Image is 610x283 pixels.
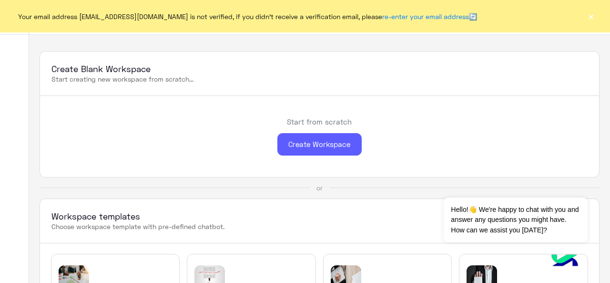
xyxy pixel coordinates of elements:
button: × [586,11,596,21]
p: Choose workspace template with pre-defined chatbot. [51,222,587,231]
div: or [316,183,323,193]
h3: Create Blank Workspace [51,63,587,74]
p: Start creating new workspace from scratch... [51,74,587,84]
span: Hello!👋 We're happy to chat with you and answer any questions you might have. How can we assist y... [444,198,587,242]
img: hulul-logo.png [548,245,581,278]
div: Create Workspace [277,133,362,156]
span: Your email address [EMAIL_ADDRESS][DOMAIN_NAME] is not verified, if you didn't receive a verifica... [18,11,477,21]
h6: Start from scratch [287,117,352,126]
a: re-enter your email address [382,12,469,21]
h3: Workspace templates [51,210,587,222]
